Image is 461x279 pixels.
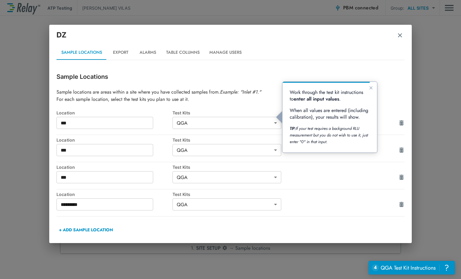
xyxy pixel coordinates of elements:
div: Location [56,192,172,197]
div: QGA [172,117,281,129]
div: QGA [172,198,281,210]
p: Sample Locations [56,72,405,81]
img: Drawer Icon [398,174,405,180]
button: Table Columns [161,45,205,60]
iframe: tooltip [282,82,377,152]
div: QGA [172,144,281,156]
p: Sample locations are areas within a site where you have collected samples from. For each sample l... [56,88,405,103]
em: Example: "Inlet #1." [220,88,261,95]
img: Remove [397,32,403,38]
div: Test Kits [172,110,289,115]
p: DZ [56,30,66,40]
img: Drawer Icon [398,147,405,153]
img: Drawer Icon [398,120,405,126]
div: Test Kits [172,165,289,170]
div: Test Kits [172,192,289,197]
iframe: Resource center [369,261,455,274]
button: + ADD SAMPLE LOCATION [56,223,115,237]
div: QGA [172,171,281,183]
div: Location [56,137,172,143]
button: Alarms [134,45,161,60]
button: Sample Locations [56,45,107,60]
button: Export [107,45,134,60]
div: Location [56,110,172,115]
div: Test Kits [172,137,289,143]
img: Drawer Icon [398,201,405,207]
div: Location [56,165,172,170]
button: Manage Users [205,45,247,60]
